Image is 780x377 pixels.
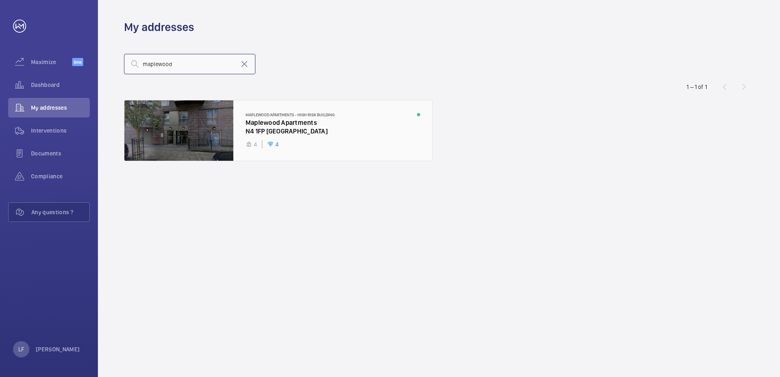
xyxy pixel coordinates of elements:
[31,172,90,180] span: Compliance
[124,20,194,35] h1: My addresses
[31,126,90,135] span: Interventions
[72,58,83,66] span: Beta
[124,54,255,74] input: Search by address
[18,345,24,353] p: LF
[31,208,89,216] span: Any questions ?
[36,345,80,353] p: [PERSON_NAME]
[687,83,707,91] div: 1 – 1 of 1
[31,149,90,157] span: Documents
[31,58,72,66] span: Maximize
[31,81,90,89] span: Dashboard
[31,104,90,112] span: My addresses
